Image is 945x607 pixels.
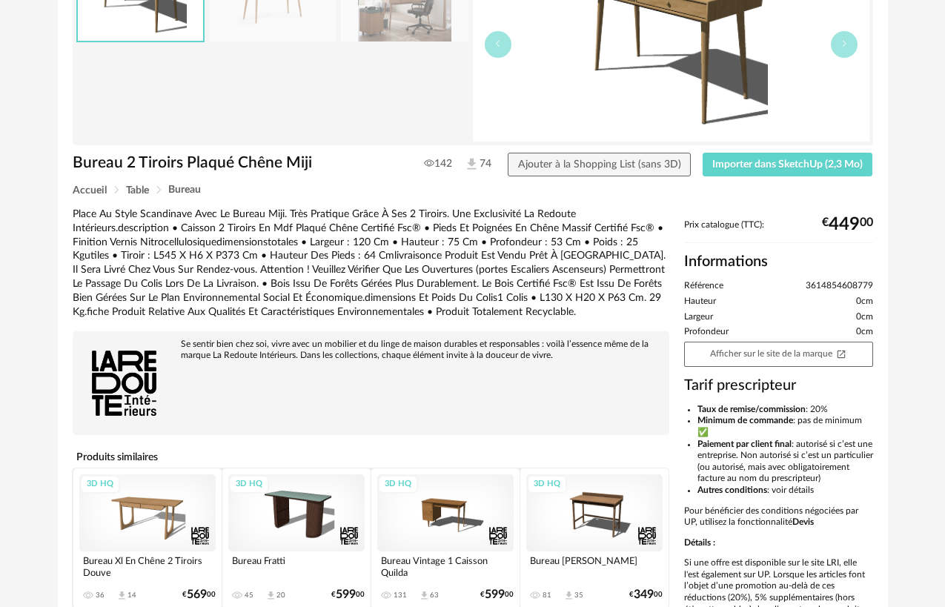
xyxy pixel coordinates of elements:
[116,590,127,601] span: Download icon
[182,590,216,600] div: € 00
[73,447,669,468] h4: Produits similaires
[394,591,407,600] div: 131
[126,185,149,196] span: Table
[419,590,430,601] span: Download icon
[245,591,253,600] div: 45
[424,157,452,170] span: 142
[712,159,863,170] span: Importer dans SketchUp (2,3 Mo)
[508,153,691,176] button: Ajouter à la Shopping List (sans 3D)
[697,439,873,485] li: : autorisé si c’est une entreprise. Non autorisé si c’est un particulier (ou autorisé, mais avec ...
[684,296,716,308] span: Hauteur
[73,185,107,196] span: Accueil
[629,590,663,600] div: € 00
[79,551,216,581] div: Bureau Xl En Chêne 2 Tiroirs Douve
[697,485,767,494] b: Autres conditions
[684,219,873,244] div: Prix catalogue (TTC):
[697,416,793,425] b: Minimum de commande
[684,376,873,395] h3: Tarif prescripteur
[563,590,574,601] span: Download icon
[684,280,723,292] span: Référence
[73,153,397,173] h1: Bureau 2 Tiroirs Plaqué Chêne Miji
[331,590,365,600] div: € 00
[527,475,567,494] div: 3D HQ
[806,280,873,292] span: 3614854608779
[703,153,873,176] button: Importer dans SketchUp (2,3 Mo)
[518,159,681,170] span: Ajouter à la Shopping List (sans 3D)
[377,551,514,581] div: Bureau Vintage 1 Caisson Quilda
[684,538,715,547] b: Détails :
[697,485,873,497] li: : voir détails
[187,590,207,600] span: 569
[80,339,662,361] div: Se sentir bien chez soi, vivre avec un mobilier et du linge de maison durables et responsables : ...
[265,590,276,601] span: Download icon
[684,342,873,367] a: Afficher sur le site de la marqueOpen In New icon
[229,475,269,494] div: 3D HQ
[543,591,551,600] div: 81
[684,252,873,271] h2: Informations
[574,591,583,600] div: 35
[430,591,439,600] div: 63
[228,551,365,581] div: Bureau Fratti
[836,348,846,358] span: Open In New icon
[276,591,285,600] div: 20
[684,505,873,528] p: Pour bénéficier des conditions négociées par UP, utilisez la fonctionnalité
[856,326,873,338] span: 0cm
[697,440,792,448] b: Paiement par client final
[336,590,356,600] span: 599
[127,591,136,600] div: 14
[96,591,105,600] div: 36
[73,185,873,196] div: Breadcrumb
[697,415,873,438] li: : pas de minimum ✅
[792,517,814,526] b: Devis
[73,208,669,319] div: Place Au Style Scandinave Avec Le Bureau Miji. Très Pratique Grâce À Ses 2 Tiroirs. Une Exclusivi...
[80,339,169,428] img: brand logo
[829,219,860,230] span: 449
[526,551,663,581] div: Bureau [PERSON_NAME]
[480,590,514,600] div: € 00
[464,156,480,172] img: Téléchargements
[684,311,713,323] span: Largeur
[684,326,729,338] span: Profondeur
[464,156,483,172] span: 74
[634,590,654,600] span: 349
[80,475,120,494] div: 3D HQ
[697,404,873,416] li: : 20%
[485,590,505,600] span: 599
[856,311,873,323] span: 0cm
[697,405,806,414] b: Taux de remise/commission
[168,185,201,195] span: Bureau
[378,475,418,494] div: 3D HQ
[822,219,873,230] div: € 00
[856,296,873,308] span: 0cm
